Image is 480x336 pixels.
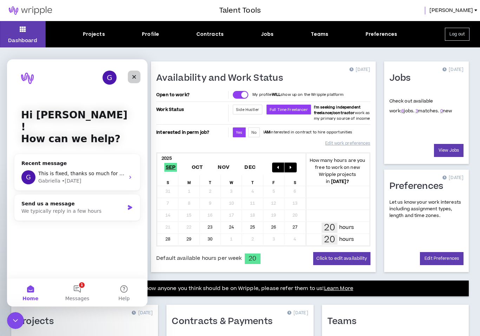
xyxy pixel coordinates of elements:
b: I'm seeking independent freelance/contractor [314,105,361,116]
span: Messages [58,237,83,242]
span: Default available hours per week [156,255,242,262]
div: Contracts [196,31,224,38]
span: This is fixed, thanks so much for your help. [31,111,137,117]
span: [PERSON_NAME] [429,7,473,14]
div: T [242,175,263,186]
button: Click to edit availability [313,252,370,265]
h3: Talent Tools [219,5,261,16]
span: Dec [243,163,257,172]
p: How many hours are you free to work on new Wripple projects in [306,157,369,185]
div: • [DATE] [55,118,74,125]
p: Dashboard [8,37,37,44]
a: 8 [401,108,404,114]
b: [DATE] ? [331,178,349,185]
span: jobs. [401,108,414,114]
p: I interested in contract to hire opportunities [263,130,353,135]
div: F [263,175,284,186]
p: Let us know your work interests including assignment types, length and time zones. [389,199,463,219]
div: We typically reply in a few hours [14,148,117,156]
button: Log out [445,28,469,41]
div: Preferences [366,31,397,38]
strong: AM [264,130,270,135]
div: Projects [83,31,105,38]
div: T [200,175,221,186]
a: 3 [415,108,418,114]
div: Send us a messageWe typically reply in a few hours [7,135,133,162]
h1: Teams [327,316,362,327]
p: hours [339,224,354,231]
p: Check out available work: [389,98,452,114]
span: Nov [216,163,231,172]
p: If you know anyone you think should be on Wripple, please refer them to us! [127,284,353,293]
p: [DATE] [132,310,153,317]
h1: Availability and Work Status [156,73,288,84]
span: Sep [164,163,177,172]
iframe: Intercom live chat [7,312,24,329]
div: Recent message [14,100,126,108]
p: [DATE] [349,66,370,73]
div: Jobs [261,31,274,38]
div: S [284,175,305,186]
div: Gabriella [31,118,53,125]
a: 0 [440,108,443,114]
h1: Preferences [389,181,449,192]
h1: Contracts & Payments [172,316,278,327]
a: Edit work preferences [325,137,370,150]
span: Side Hustler [236,107,259,112]
strong: WILL [272,92,281,97]
span: Yes [236,130,242,135]
p: [DATE] [442,174,463,182]
div: W [221,175,242,186]
p: Interested in perm job? [156,127,227,137]
h1: Jobs [389,73,416,84]
p: [DATE] [287,310,308,317]
div: Recent messageProfile image for GabriellaThis is fixed, thanks so much for your help.Gabriella•[D... [7,94,133,131]
div: Profile image for GabriellaThis is fixed, thanks so much for your help.Gabriella•[DATE] [7,105,133,131]
div: M [178,175,199,186]
span: matches. [415,108,439,114]
p: My profile show up on the Wripple platform [252,92,343,98]
span: Oct [190,163,204,172]
span: new [440,108,452,114]
p: hours [339,236,354,243]
span: Home [15,237,31,242]
button: Help [94,219,140,247]
a: Edit Preferences [420,252,463,265]
p: [DATE] [442,66,463,73]
span: No [251,130,257,135]
p: Work Status [156,105,227,114]
a: View Jobs [434,144,463,157]
iframe: Intercom live chat [7,59,147,307]
p: How can we help? [14,74,126,86]
h1: Projects [17,316,59,327]
div: Send us a message [14,141,117,148]
p: Open to work? [156,92,227,98]
div: Close [121,11,133,24]
span: work as my primary source of income [314,105,370,121]
div: S [157,175,178,186]
div: Teams [311,31,329,38]
b: 2025 [162,155,172,162]
button: Messages [47,219,93,247]
a: Learn More [324,285,353,292]
div: Profile [142,31,159,38]
div: Profile image for Gabriella [14,111,28,125]
span: Help [111,237,123,242]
